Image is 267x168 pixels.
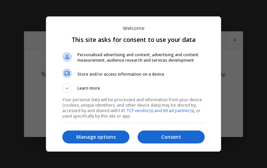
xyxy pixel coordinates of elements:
[77,52,205,63] span: Personalised advertising and content, advertising and content measurement, audience research and ...
[77,72,205,77] span: Store and/or access information on a device
[62,134,129,140] p: Manage options
[46,16,221,151] div: This site asks for consent to use your data
[77,85,100,93] span: Learn more
[62,131,129,143] button: Manage options
[138,134,205,140] p: Consent
[62,83,205,93] button: Learn more
[62,35,205,44] h1: This site asks for consent to use your data
[118,108,194,113] a: 141 TCF vendor(s) and 69 ad partner(s)
[62,25,205,31] p: Welcome
[62,97,205,119] p: Your personal data will be processed and information from your device (cookies, unique identifier...
[138,131,205,143] button: Consent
